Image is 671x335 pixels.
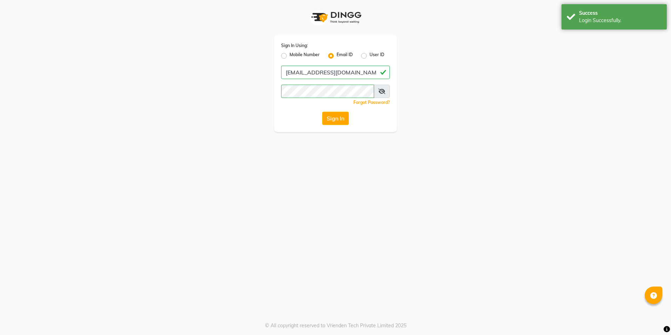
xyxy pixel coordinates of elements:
input: Username [281,85,374,98]
label: Mobile Number [290,52,320,60]
div: Success [579,9,662,17]
label: User ID [370,52,384,60]
input: Username [281,66,390,79]
label: Email ID [337,52,353,60]
div: Login Successfully. [579,17,662,24]
a: Forgot Password? [353,100,390,105]
button: Sign In [322,112,349,125]
label: Sign In Using: [281,42,308,49]
img: logo1.svg [307,7,364,28]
